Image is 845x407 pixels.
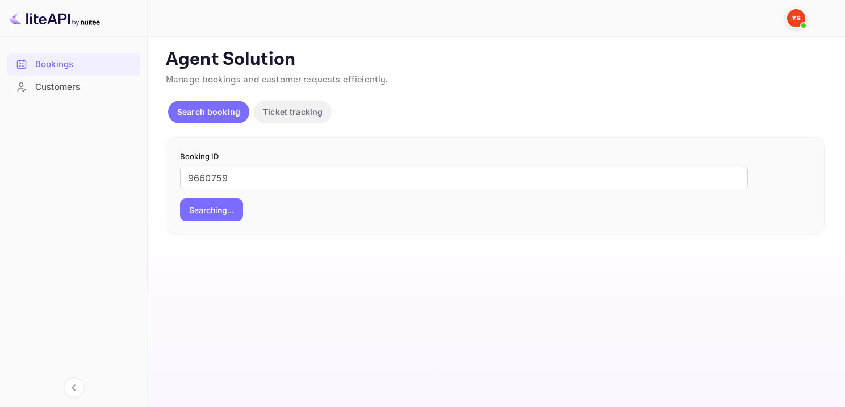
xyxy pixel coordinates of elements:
button: Searching... [180,198,243,221]
span: Manage bookings and customer requests efficiently. [166,74,388,86]
div: Bookings [7,53,140,76]
a: Customers [7,76,140,97]
p: Agent Solution [166,48,825,71]
p: Ticket tracking [263,106,323,118]
p: Booking ID [180,151,810,163]
img: LiteAPI logo [9,9,100,27]
a: Bookings [7,53,140,74]
p: Search booking [177,106,240,118]
img: Yandex Support [787,9,805,27]
button: Collapse navigation [64,377,84,398]
div: Customers [7,76,140,98]
div: Customers [35,81,135,94]
input: Enter Booking ID (e.g., 63782194) [180,167,748,189]
div: Bookings [35,58,135,71]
